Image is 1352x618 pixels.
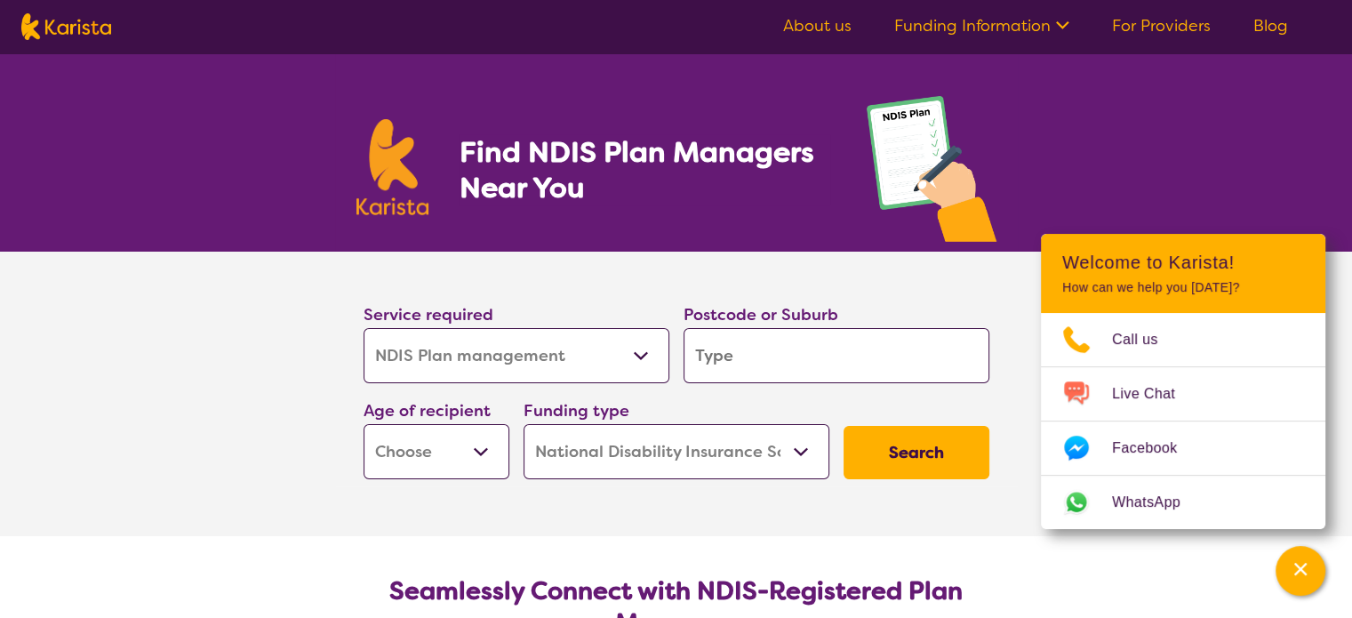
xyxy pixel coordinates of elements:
[1062,252,1304,273] h2: Welcome to Karista!
[1253,15,1288,36] a: Blog
[1041,313,1325,529] ul: Choose channel
[459,134,830,205] h1: Find NDIS Plan Managers Near You
[1276,546,1325,596] button: Channel Menu
[684,304,838,325] label: Postcode or Suburb
[1112,381,1196,407] span: Live Chat
[1041,476,1325,529] a: Web link opens in a new tab.
[783,15,852,36] a: About us
[894,15,1069,36] a: Funding Information
[356,119,429,215] img: Karista logo
[867,96,996,252] img: plan-management
[1041,234,1325,529] div: Channel Menu
[1112,435,1198,461] span: Facebook
[684,328,989,383] input: Type
[364,400,491,421] label: Age of recipient
[844,426,989,479] button: Search
[1062,280,1304,295] p: How can we help you [DATE]?
[1112,326,1180,353] span: Call us
[364,304,493,325] label: Service required
[21,13,111,40] img: Karista logo
[1112,489,1202,516] span: WhatsApp
[524,400,629,421] label: Funding type
[1112,15,1211,36] a: For Providers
